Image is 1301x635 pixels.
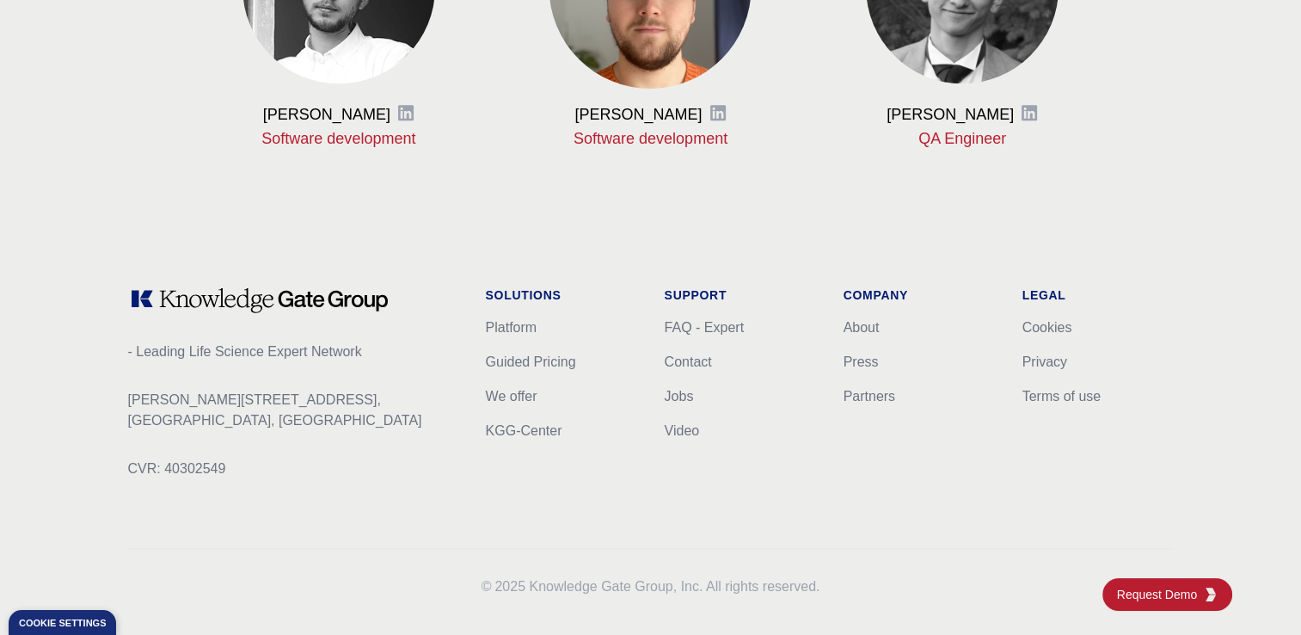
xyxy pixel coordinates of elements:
[665,354,712,369] a: Contact
[844,354,879,369] a: Press
[486,320,537,335] a: Platform
[1022,389,1102,404] a: Terms of use
[887,104,1014,125] h3: [PERSON_NAME]
[486,423,562,438] a: KGG-Center
[128,390,458,431] p: [PERSON_NAME][STREET_ADDRESS], [GEOGRAPHIC_DATA], [GEOGRAPHIC_DATA]
[844,389,895,404] a: Partners
[1204,588,1218,601] img: KGG
[665,423,700,438] a: Video
[486,287,637,304] h1: Solutions
[128,459,458,479] p: CVR: 40302549
[1117,586,1204,603] span: Request Demo
[665,389,694,404] a: Jobs
[486,389,537,404] a: We offer
[834,128,1091,149] p: QA Engineer
[1022,320,1072,335] a: Cookies
[844,287,995,304] h1: Company
[1102,578,1232,611] a: Request DemoKGG
[665,320,744,335] a: FAQ - Expert
[263,104,390,125] h3: [PERSON_NAME]
[665,287,816,304] h1: Support
[844,320,880,335] a: About
[211,128,468,149] p: Software development
[19,619,106,628] div: Cookie settings
[128,576,1174,597] p: 2025 Knowledge Gate Group, Inc. All rights reserved.
[482,579,492,594] span: ©
[1022,287,1174,304] h1: Legal
[1215,552,1301,635] iframe: Chat Widget
[1022,354,1067,369] a: Privacy
[486,354,576,369] a: Guided Pricing
[128,342,458,362] p: - Leading Life Science Expert Network
[522,128,779,149] p: Software development
[574,104,702,125] h3: [PERSON_NAME]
